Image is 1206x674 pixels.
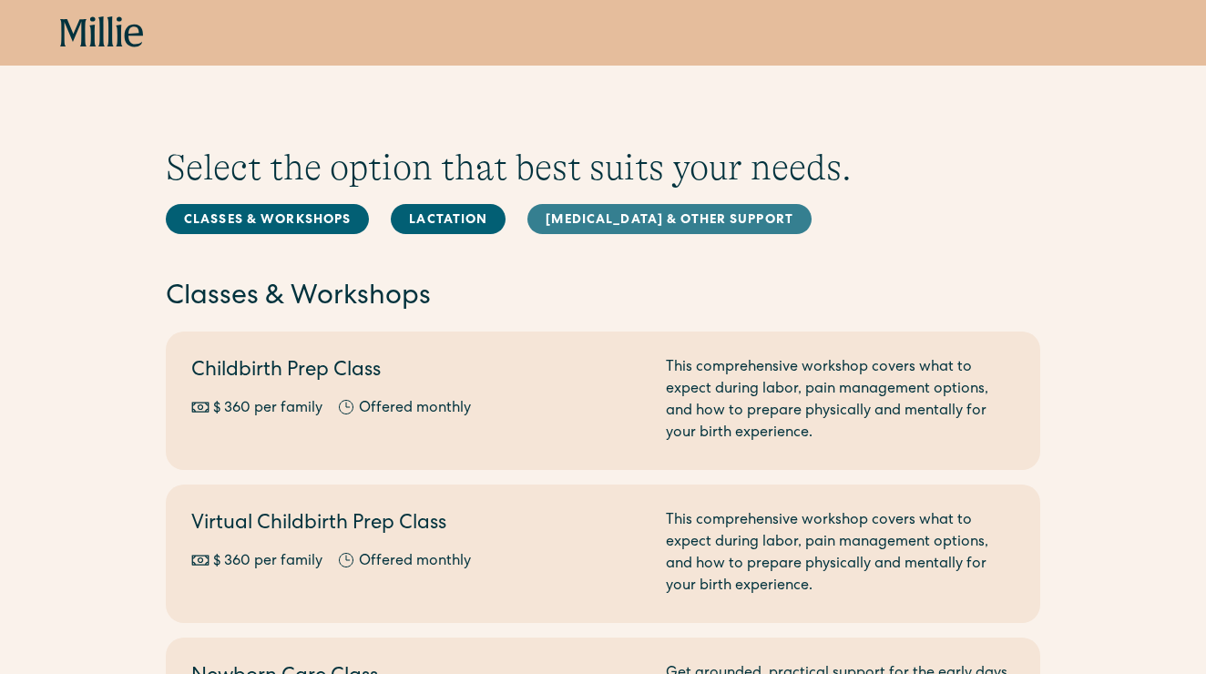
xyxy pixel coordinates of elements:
a: [MEDICAL_DATA] & Other Support [527,204,812,234]
div: $ 360 per family [213,398,322,420]
div: Offered monthly [359,398,471,420]
div: Offered monthly [359,551,471,573]
h2: Childbirth Prep Class [191,357,644,387]
h2: Virtual Childbirth Prep Class [191,510,644,540]
a: Classes & Workshops [166,204,369,234]
div: $ 360 per family [213,551,322,573]
div: This comprehensive workshop covers what to expect during labor, pain management options, and how ... [666,510,1015,597]
h2: Classes & Workshops [166,279,1040,317]
a: Lactation [391,204,506,234]
div: This comprehensive workshop covers what to expect during labor, pain management options, and how ... [666,357,1015,444]
a: Childbirth Prep Class$ 360 per familyOffered monthlyThis comprehensive workshop covers what to ex... [166,332,1040,470]
a: Virtual Childbirth Prep Class$ 360 per familyOffered monthlyThis comprehensive workshop covers wh... [166,485,1040,623]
